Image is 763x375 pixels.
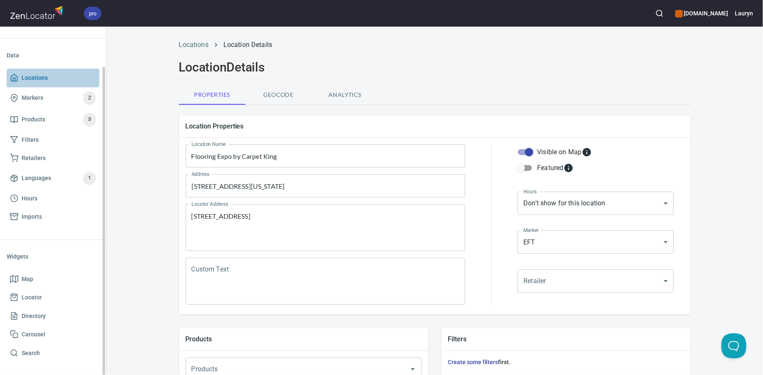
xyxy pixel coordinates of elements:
a: Markers2 [7,87,99,109]
a: Location Details [223,41,272,49]
span: Retailers [22,153,46,163]
a: Hours [7,189,99,208]
a: Products3 [7,109,99,131]
a: Search [7,344,99,363]
a: Imports [7,207,99,226]
span: Languages [22,173,51,183]
a: Locator [7,288,99,307]
span: Products [22,114,45,125]
a: Map [7,270,99,289]
svg: Whether the location is visible on the map. [582,147,592,157]
h5: Filters [448,335,684,343]
span: Hours [22,193,37,204]
div: pro [84,7,101,20]
nav: breadcrumb [179,40,691,50]
h6: [DOMAIN_NAME] [675,9,728,18]
h5: Products [186,335,422,343]
span: Properties [184,90,240,100]
span: 3 [83,115,96,124]
span: Search [22,348,40,358]
div: Visible on Map [537,147,591,157]
span: 1 [83,173,96,183]
a: Carousel [7,325,99,344]
button: Open [407,363,419,375]
h5: Location Properties [186,122,684,131]
a: Retailers [7,149,99,168]
a: Filters [7,131,99,149]
svg: Featured locations are moved to the top of the search results list. [564,163,574,173]
a: Create some filters [448,359,498,365]
span: Imports [22,212,42,222]
a: Languages1 [7,168,99,189]
div: EFT [518,230,674,254]
span: Locations [22,73,48,83]
a: Locations [179,41,209,49]
h6: first. [448,358,684,367]
button: color-CE600E [675,10,683,17]
h2: Location Details [179,60,691,75]
div: Manage your apps [675,4,728,22]
span: Markers [22,93,43,103]
a: Directory [7,307,99,326]
div: ​ [518,269,674,293]
div: Don't show for this location [518,192,674,215]
span: pro [84,9,101,18]
button: Lauryn [735,4,753,22]
span: 2 [83,93,96,103]
span: Directory [22,311,46,321]
span: Carousel [22,329,45,340]
div: Featured [537,163,573,173]
textarea: [STREET_ADDRESS] [191,212,460,244]
img: zenlocator [10,3,66,21]
li: Widgets [7,247,99,266]
a: Locations [7,69,99,87]
button: Search [650,4,669,22]
span: Filters [22,135,39,145]
li: Data [7,45,99,65]
iframe: Help Scout Beacon - Open [721,333,746,358]
span: Locator [22,292,42,303]
span: Geocode [250,90,307,100]
span: Analytics [317,90,373,100]
span: Map [22,274,33,284]
h6: Lauryn [735,9,753,18]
